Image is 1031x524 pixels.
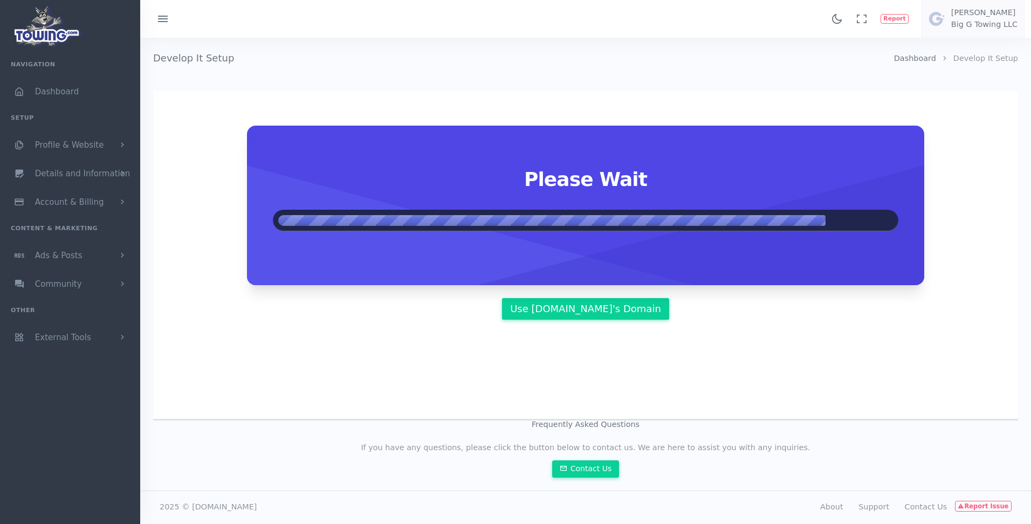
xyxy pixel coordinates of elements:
span: Details and Information [35,169,130,178]
h2: Please Wait [273,169,898,190]
span: External Tools [35,333,91,342]
a: Contact Us [552,460,619,478]
a: Dashboard [894,54,936,63]
a: Contact Us [905,502,947,511]
span: Account & Billing [35,197,104,207]
li: Develop It Setup [936,53,1018,65]
button: Report [881,14,909,24]
h4: Develop It Setup [153,38,894,78]
p: If you have any questions, please click the button below to contact us. We are here to assist you... [153,442,1018,454]
h3: Frequently Asked Questions [153,420,1018,429]
a: Support [858,502,889,511]
h6: Big G Towing LLC [951,20,1018,29]
span: Profile & Website [35,140,104,150]
span: Ads & Posts [35,251,83,260]
h5: [PERSON_NAME] [951,9,1018,17]
img: user-image [929,10,946,27]
button: Report Issue [955,501,1012,512]
a: Use [DOMAIN_NAME]'s Domain [502,298,669,320]
div: 2025 © [DOMAIN_NAME] [153,501,586,513]
span: Community [35,279,82,289]
img: logo [11,3,84,49]
a: About [820,502,843,511]
span: Dashboard [35,87,79,96]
